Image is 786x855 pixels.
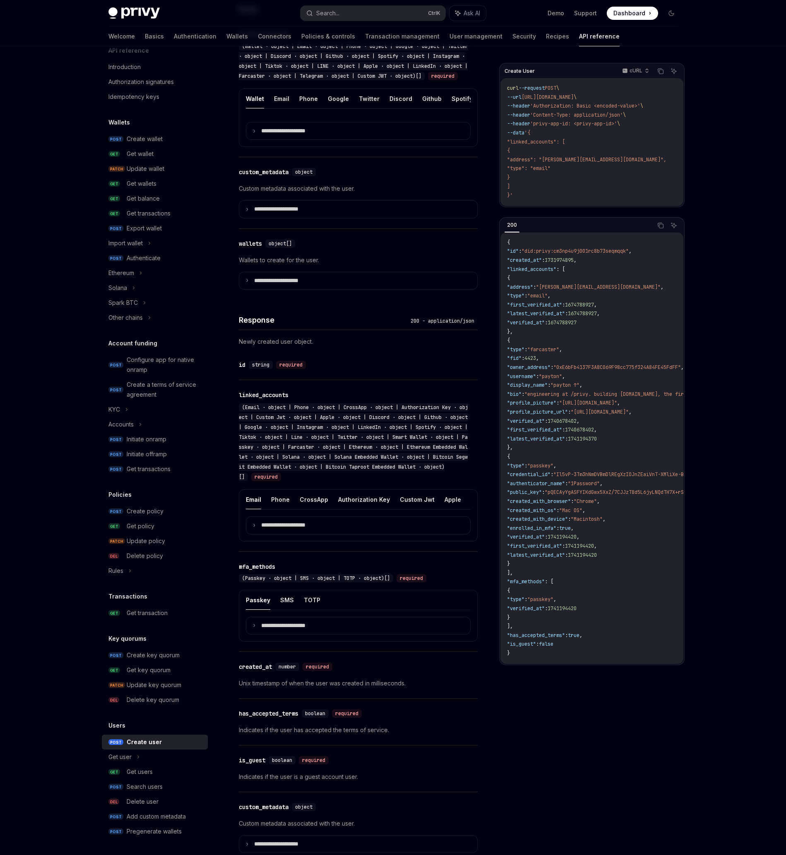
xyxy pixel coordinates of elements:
a: GETGet transaction [102,606,208,620]
button: Wallet [246,89,264,108]
span: 1741194370 [568,436,597,442]
span: , [571,525,574,532]
span: : [556,525,559,532]
span: , [603,516,606,522]
div: Spark BTC [108,298,138,308]
button: Discord [389,89,412,108]
span: : [556,507,559,514]
span: , [559,346,562,353]
span: 1741194420 [548,534,577,540]
a: POSTCreate user [102,735,208,750]
span: : [536,373,539,380]
span: : [550,471,553,478]
span: "did:privy:cm3np4u9j001rc8b73seqmqqk" [522,248,629,254]
span: { [507,147,510,154]
span: : [571,498,574,505]
div: 200 [505,220,519,230]
span: POST [108,362,123,368]
span: "email" [527,292,548,299]
span: "verified_at" [507,319,545,326]
a: DELDelete key quorum [102,692,208,707]
a: GETGet wallets [102,176,208,191]
a: Transaction management [365,26,440,46]
a: POSTConfigure app for native onramp [102,352,208,377]
span: "1Password" [568,480,600,487]
span: POST [108,255,123,261]
span: "type" [507,346,524,353]
span: --header [507,120,530,127]
span: GET [108,667,120,673]
img: dark logo [108,7,160,19]
a: POSTSearch users [102,779,208,794]
div: Other chains [108,313,143,323]
span: POST [108,829,123,835]
span: : [542,489,545,496]
span: --header [507,103,530,109]
span: "owner_address" [507,364,550,371]
a: Basics [145,26,164,46]
a: Security [512,26,536,46]
span: POST [108,508,123,515]
span: , [562,373,565,380]
div: Create user [127,737,162,747]
span: : [565,480,568,487]
div: Update wallet [127,164,164,174]
span: "type": "email" [507,165,550,172]
span: : [562,426,565,433]
span: GET [108,769,120,775]
span: "payton" [539,373,562,380]
span: : [550,364,553,371]
span: : [524,346,527,353]
p: Newly created user object. [239,337,478,347]
span: "verified_at" [507,534,545,540]
a: Dashboard [607,7,658,20]
span: "authenticator_name" [507,480,565,487]
button: CrossApp [300,490,328,509]
span: { [507,239,510,246]
span: "fid" [507,355,522,362]
span: , [536,355,539,362]
a: DELDelete policy [102,548,208,563]
span: 1740678402 [548,418,577,424]
span: : [542,257,545,263]
button: Spotify [452,89,473,108]
span: 1674788927 [565,302,594,308]
span: , [597,498,600,505]
span: \ [617,120,620,127]
p: Wallets to create for the user. [239,255,478,265]
span: , [617,400,620,406]
div: Add custom metadata [127,812,186,821]
div: Pregenerate wallets [127,826,182,836]
div: Get transactions [127,208,171,218]
span: curl [507,85,519,91]
h5: Policies [108,490,132,500]
div: Create a terms of service agreement [127,380,203,400]
span: 1674788927 [568,310,597,317]
div: wallets [239,239,262,248]
div: Export wallet [127,223,162,233]
span: "public_key" [507,489,542,496]
span: 'Content-Type: application/json' [530,112,623,118]
div: Import wallet [108,238,143,248]
span: \ [640,103,643,109]
span: "created_at" [507,257,542,263]
div: Delete key quorum [127,695,179,705]
div: Initiate offramp [127,449,167,459]
div: Create policy [127,506,163,516]
div: Authenticate [127,253,161,263]
button: Authorization Key [338,490,390,509]
span: , [574,257,577,263]
span: , [553,462,556,469]
div: Authorization signatures [108,77,174,87]
span: "Mac OS" [559,507,582,514]
button: Ask AI [449,6,486,21]
a: GETGet wallet [102,146,208,161]
span: "display_name" [507,382,548,388]
span: "created_with_device" [507,516,568,522]
a: Welcome [108,26,135,46]
span: --url [507,94,522,101]
span: POST [108,784,123,790]
span: : [556,400,559,406]
span: POST [108,387,123,393]
button: Twitter [359,89,380,108]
